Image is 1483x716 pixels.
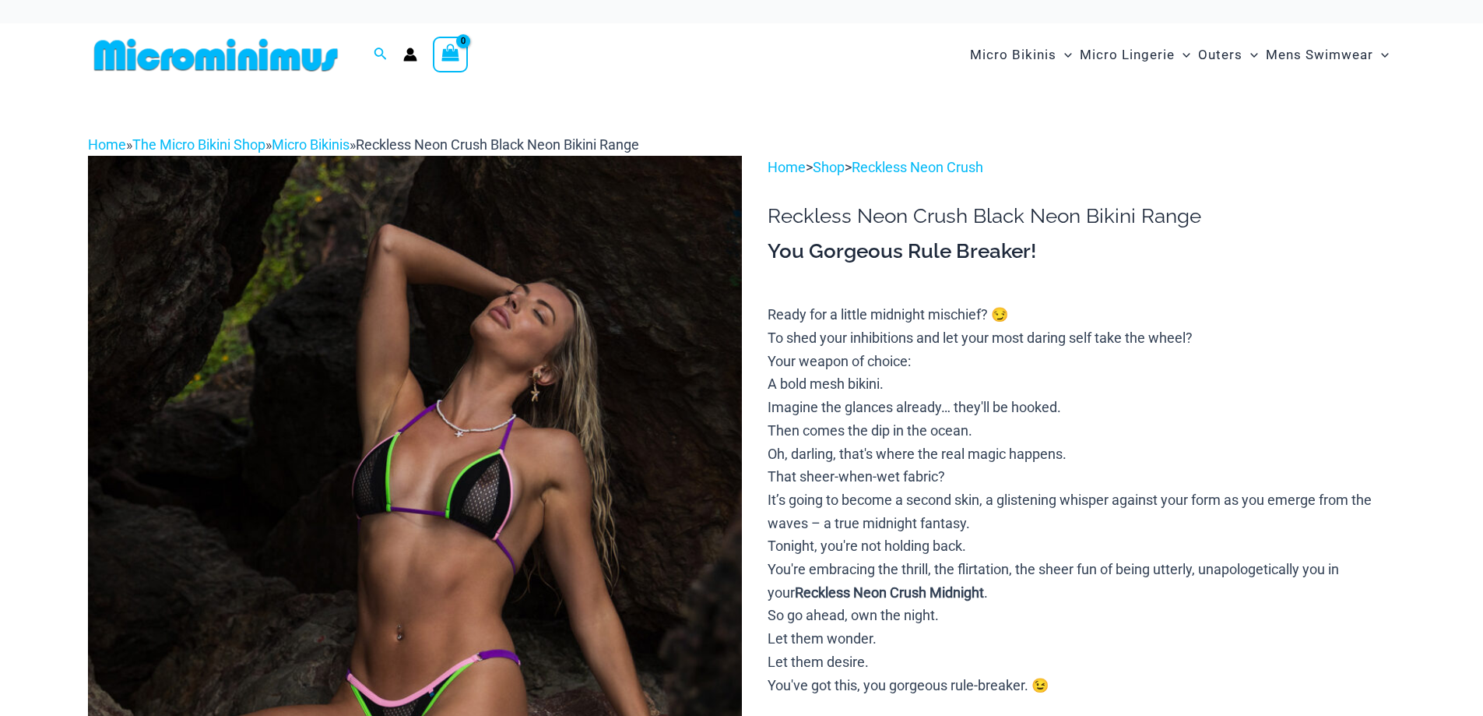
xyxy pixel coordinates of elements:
[970,35,1056,75] span: Micro Bikinis
[1175,35,1190,75] span: Menu Toggle
[768,156,1395,179] p: > >
[433,37,469,72] a: View Shopping Cart, empty
[374,45,388,65] a: Search icon link
[1056,35,1072,75] span: Menu Toggle
[1194,31,1262,79] a: OutersMenu ToggleMenu Toggle
[1076,31,1194,79] a: Micro LingerieMenu ToggleMenu Toggle
[1242,35,1258,75] span: Menu Toggle
[132,136,265,153] a: The Micro Bikini Shop
[813,159,845,175] a: Shop
[768,238,1395,265] h3: You Gorgeous Rule Breaker!
[356,136,639,153] span: Reckless Neon Crush Black Neon Bikini Range
[768,159,806,175] a: Home
[1262,31,1393,79] a: Mens SwimwearMenu ToggleMenu Toggle
[1266,35,1373,75] span: Mens Swimwear
[88,136,639,153] span: » » »
[403,48,417,62] a: Account icon link
[1198,35,1242,75] span: Outers
[852,159,983,175] a: Reckless Neon Crush
[88,37,344,72] img: MM SHOP LOGO FLAT
[768,204,1395,228] h1: Reckless Neon Crush Black Neon Bikini Range
[1080,35,1175,75] span: Micro Lingerie
[768,303,1395,697] p: Ready for a little midnight mischief? 😏 To shed your inhibitions and let your most daring self ta...
[964,29,1396,81] nav: Site Navigation
[966,31,1076,79] a: Micro BikinisMenu ToggleMenu Toggle
[88,136,126,153] a: Home
[1373,35,1389,75] span: Menu Toggle
[795,584,984,601] b: Reckless Neon Crush Midnight
[272,136,350,153] a: Micro Bikinis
